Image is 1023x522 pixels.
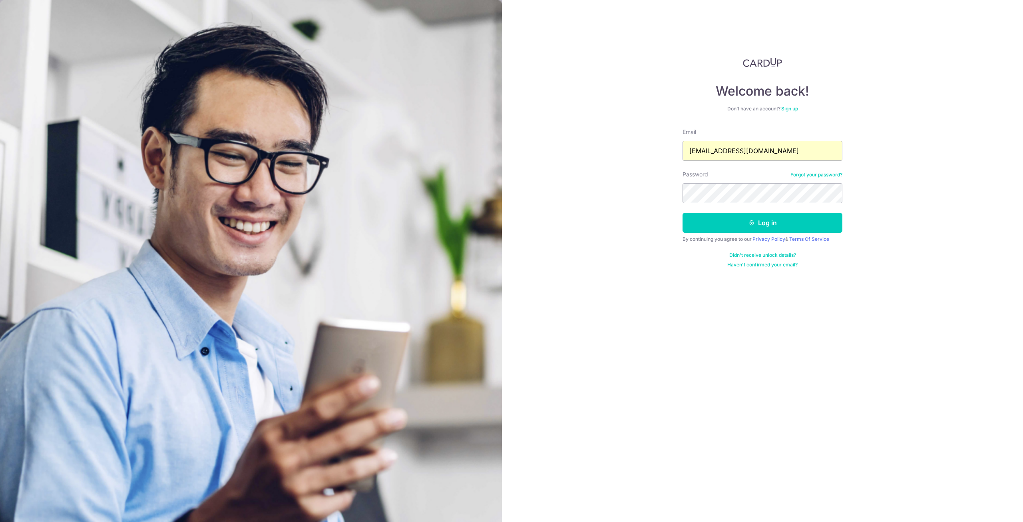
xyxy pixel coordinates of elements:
[683,213,842,233] button: Log in
[729,252,796,258] a: Didn't receive unlock details?
[727,262,798,268] a: Haven't confirmed your email?
[683,170,708,178] label: Password
[683,141,842,161] input: Enter your Email
[752,236,785,242] a: Privacy Policy
[683,106,842,112] div: Don’t have an account?
[790,172,842,178] a: Forgot your password?
[683,236,842,242] div: By continuing you agree to our &
[683,83,842,99] h4: Welcome back!
[743,58,782,67] img: CardUp Logo
[789,236,829,242] a: Terms Of Service
[781,106,798,112] a: Sign up
[683,128,696,136] label: Email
